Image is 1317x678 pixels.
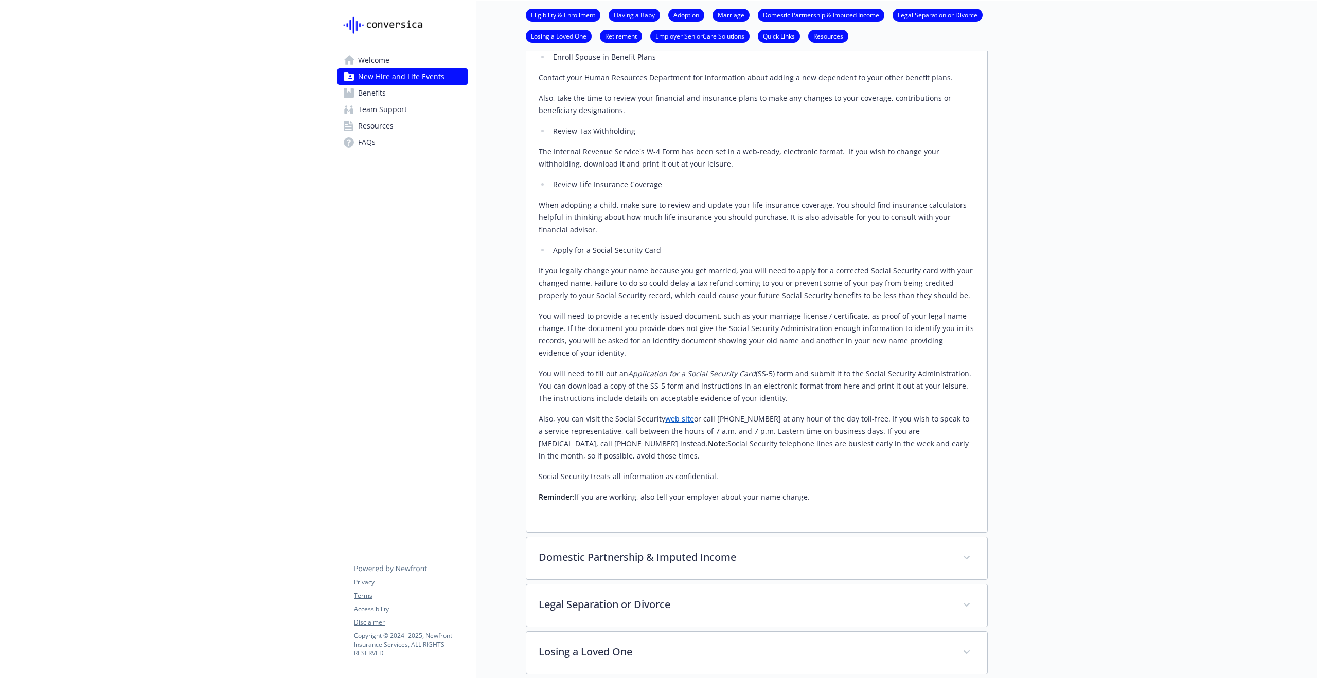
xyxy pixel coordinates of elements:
p: Legal Separation or Divorce [539,597,950,612]
a: Employer SeniorCare Solutions [650,31,750,41]
p: Domestic Partnership & Imputed Income [539,549,950,565]
a: New Hire and Life Events [337,68,468,85]
p: Social Security treats all information as confidential. [539,470,975,483]
a: Disclaimer [354,618,467,627]
a: FAQs [337,134,468,151]
a: Losing a Loved One [526,31,592,41]
a: Marriage [713,10,750,20]
p: Contact your Human Resources Department for information about adding a new dependent to your othe... [539,71,975,84]
a: Quick Links [758,31,800,41]
li: Apply for a Social Security Card [550,244,975,256]
em: Application for a Social Security Card [628,369,756,378]
span: FAQs [358,134,376,151]
p: If you are working, also tell your employer about your name change. [539,491,975,503]
a: Benefits [337,85,468,101]
a: web site [665,414,694,424]
a: Privacy [354,578,467,587]
p: Also, you can visit the Social Security or call [PHONE_NUMBER] at any hour of the day toll-free. ... [539,413,975,462]
span: Resources [358,118,394,134]
li: Review Life Insurance Coverage [550,178,975,191]
p: Losing a Loved One [539,644,950,659]
p: The Internal Revenue Service's W-4 Form has been set in a web-ready, electronic format. If you wi... [539,145,975,170]
a: Accessibility [354,604,467,614]
div: Legal Separation or Divorce [526,584,987,627]
strong: Reminder: [539,492,575,502]
a: Legal Separation or Divorce [893,10,983,20]
p: If you legally change your name because you get married, you will need to apply for a corrected S... [539,265,975,302]
p: Also, take the time to review your financial and insurance plans to make any changes to your cove... [539,92,975,117]
a: Eligibility & Enrollment [526,10,600,20]
p: Copyright © 2024 - 2025 , Newfront Insurance Services, ALL RIGHTS RESERVED [354,631,467,657]
p: You will need to provide a recently issued document, such as your marriage license / certificate,... [539,310,975,359]
div: Losing a Loved One [526,632,987,674]
span: New Hire and Life Events [358,68,444,85]
span: Benefits [358,85,386,101]
a: Terms [354,591,467,600]
p: You will need to fill out an (SS-5) form and submit it to the Social Security Administration. You... [539,368,975,405]
span: Welcome [358,52,389,68]
a: Resources [808,31,848,41]
li: Enroll Spouse in Benefit Plans [550,51,975,63]
a: Team Support [337,101,468,118]
p: When adopting a child, make sure to review and update your life insurance coverage. You should fi... [539,199,975,236]
span: Team Support [358,101,407,118]
li: Review Tax Withholding [550,125,975,137]
div: Domestic Partnership & Imputed Income [526,537,987,579]
strong: Note: [708,438,727,448]
a: Domestic Partnership & Imputed Income [758,10,884,20]
a: Having a Baby [609,10,660,20]
a: Welcome [337,52,468,68]
a: Retirement [600,31,642,41]
a: Resources [337,118,468,134]
a: Adoption [668,10,704,20]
